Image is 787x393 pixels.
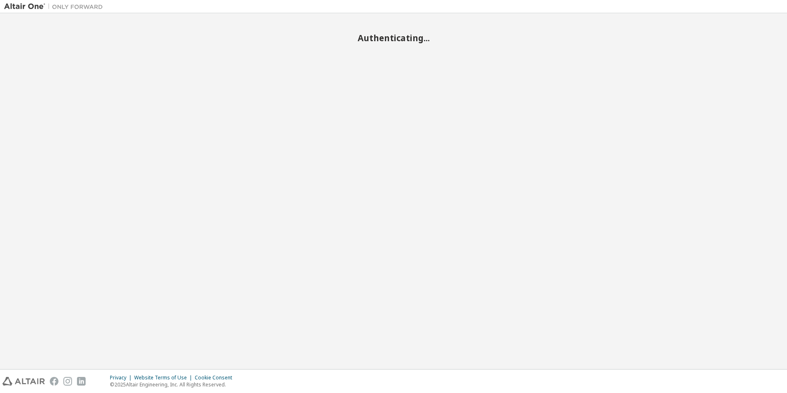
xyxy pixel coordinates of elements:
img: instagram.svg [63,377,72,386]
div: Privacy [110,374,134,381]
img: linkedin.svg [77,377,86,386]
div: Cookie Consent [195,374,237,381]
div: Website Terms of Use [134,374,195,381]
h2: Authenticating... [4,33,783,43]
p: © 2025 Altair Engineering, Inc. All Rights Reserved. [110,381,237,388]
img: Altair One [4,2,107,11]
img: altair_logo.svg [2,377,45,386]
img: facebook.svg [50,377,58,386]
